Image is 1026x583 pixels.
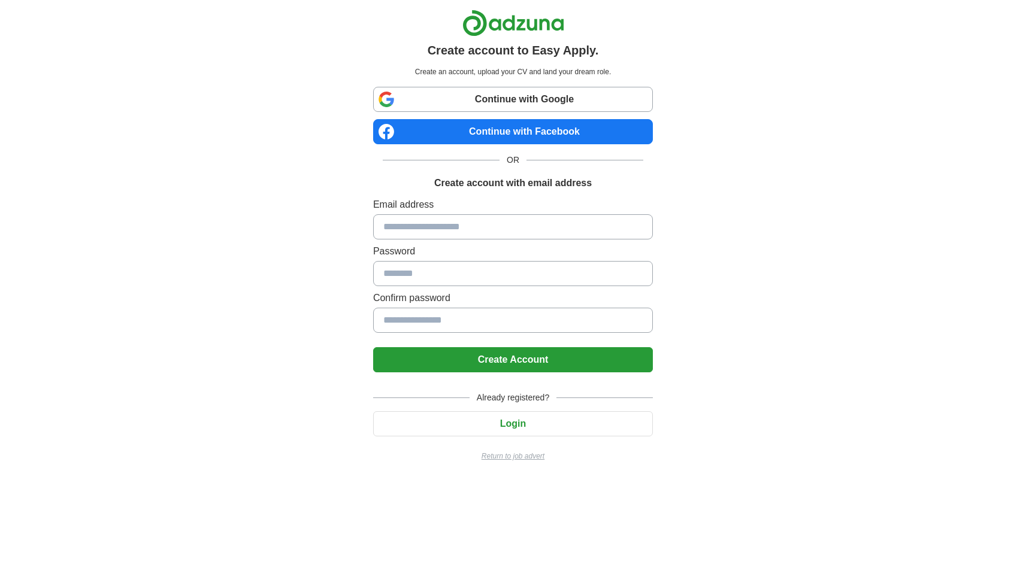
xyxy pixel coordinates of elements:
a: Continue with Google [373,87,653,112]
a: Return to job advert [373,451,653,461]
a: Continue with Facebook [373,119,653,144]
h1: Create account with email address [434,176,592,190]
span: OR [500,154,526,166]
button: Create Account [373,347,653,372]
span: Already registered? [470,391,556,404]
h1: Create account to Easy Apply. [428,41,599,59]
button: Login [373,411,653,436]
img: Adzuna logo [462,10,564,37]
label: Password [373,244,653,259]
a: Login [373,418,653,429]
label: Email address [373,198,653,212]
p: Create an account, upload your CV and land your dream role. [376,66,650,77]
label: Confirm password [373,291,653,305]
